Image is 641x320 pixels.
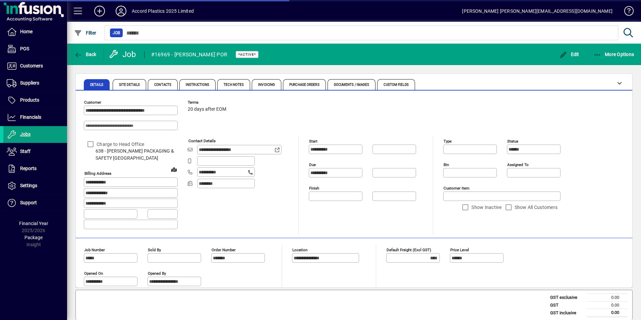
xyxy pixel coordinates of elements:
[3,41,67,57] a: POS
[24,235,43,240] span: Package
[3,109,67,126] a: Financials
[3,75,67,92] a: Suppliers
[20,97,39,103] span: Products
[587,301,627,309] td: 0.00
[151,49,228,60] div: #16969 - [PERSON_NAME] POR
[3,23,67,40] a: Home
[20,166,37,171] span: Reports
[3,58,67,74] a: Customers
[74,30,97,36] span: Filter
[113,30,120,36] span: Job
[3,143,67,160] a: Staff
[309,139,317,144] mat-label: Start
[169,164,179,175] a: View on map
[72,27,98,39] button: Filter
[507,139,518,144] mat-label: Status
[119,83,140,87] span: Site Details
[3,160,67,177] a: Reports
[3,195,67,211] a: Support
[67,48,104,60] app-page-header-button: Back
[132,6,194,16] div: Accord Plastics 2025 Limited
[84,100,101,105] mat-label: Customer
[20,46,29,51] span: POS
[547,294,587,302] td: GST exclusive
[20,63,43,68] span: Customers
[20,114,41,120] span: Financials
[154,83,171,87] span: Contacts
[3,92,67,109] a: Products
[89,5,110,17] button: Add
[20,29,33,34] span: Home
[188,100,228,105] span: Terms
[74,52,97,57] span: Back
[110,5,132,17] button: Profile
[20,149,31,154] span: Staff
[334,83,369,87] span: Documents / Images
[444,186,469,191] mat-label: Customer Item
[224,83,244,87] span: Tech Notes
[186,83,209,87] span: Instructions
[587,294,627,302] td: 0.00
[558,48,581,60] button: Edit
[507,162,529,167] mat-label: Assigned to
[20,183,37,188] span: Settings
[450,247,469,252] mat-label: Price Level
[188,107,226,112] span: 20 days after EOM
[547,301,587,309] td: GST
[148,271,166,275] mat-label: Opened by
[20,131,31,137] span: Jobs
[444,162,449,167] mat-label: Bin
[289,83,319,87] span: Purchase Orders
[309,162,316,167] mat-label: Due
[84,271,103,275] mat-label: Opened On
[87,148,181,162] span: 638 - [PERSON_NAME] PACKAGING & SAFETY [GEOGRAPHIC_DATA]
[19,221,48,226] span: Financial Year
[109,49,137,60] div: Job
[72,48,98,60] button: Back
[3,177,67,194] a: Settings
[444,139,452,144] mat-label: Type
[587,309,627,317] td: 0.00
[148,247,161,252] mat-label: Sold by
[258,83,275,87] span: Invoicing
[20,200,37,205] span: Support
[462,6,613,16] div: [PERSON_NAME] [PERSON_NAME][EMAIL_ADDRESS][DOMAIN_NAME]
[292,247,307,252] mat-label: Location
[384,83,408,87] span: Custom Fields
[559,52,579,57] span: Edit
[387,247,431,252] mat-label: Default Freight (excl GST)
[212,247,236,252] mat-label: Order number
[619,1,633,23] a: Knowledge Base
[309,186,319,191] mat-label: Finish
[593,52,634,57] span: More Options
[84,247,105,252] mat-label: Job number
[90,83,103,87] span: Details
[20,80,39,86] span: Suppliers
[547,309,587,317] td: GST inclusive
[592,48,636,60] button: More Options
